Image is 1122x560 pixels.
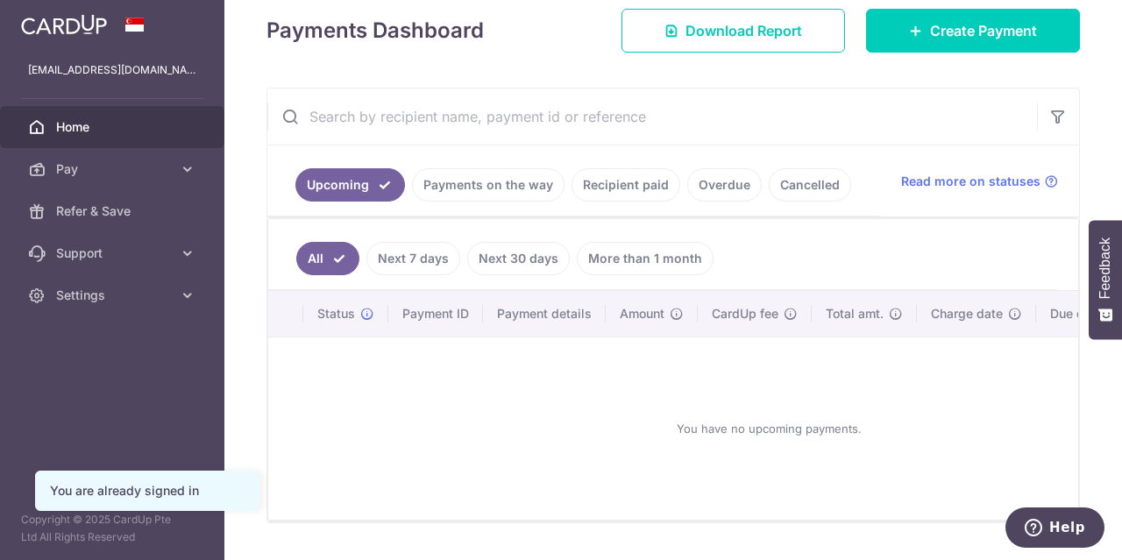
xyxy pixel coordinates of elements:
[56,245,172,262] span: Support
[295,168,405,202] a: Upcoming
[931,305,1003,323] span: Charge date
[712,305,778,323] span: CardUp fee
[901,173,1058,190] a: Read more on statuses
[56,287,172,304] span: Settings
[28,61,196,79] p: [EMAIL_ADDRESS][DOMAIN_NAME]
[388,291,483,337] th: Payment ID
[1097,237,1113,299] span: Feedback
[1005,507,1104,551] iframe: Opens a widget where you can find more information
[930,20,1037,41] span: Create Payment
[620,305,664,323] span: Amount
[50,482,245,500] div: You are already signed in
[483,291,606,337] th: Payment details
[366,242,460,275] a: Next 7 days
[56,202,172,220] span: Refer & Save
[826,305,884,323] span: Total amt.
[685,20,802,41] span: Download Report
[687,168,762,202] a: Overdue
[21,14,107,35] img: CardUp
[901,173,1040,190] span: Read more on statuses
[317,305,355,323] span: Status
[412,168,565,202] a: Payments on the way
[56,160,172,178] span: Pay
[866,9,1080,53] a: Create Payment
[267,89,1037,145] input: Search by recipient name, payment id or reference
[1089,220,1122,339] button: Feedback - Show survey
[56,118,172,136] span: Home
[467,242,570,275] a: Next 30 days
[769,168,851,202] a: Cancelled
[266,15,484,46] h4: Payments Dashboard
[577,242,714,275] a: More than 1 month
[296,242,359,275] a: All
[1050,305,1103,323] span: Due date
[621,9,845,53] a: Download Report
[572,168,680,202] a: Recipient paid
